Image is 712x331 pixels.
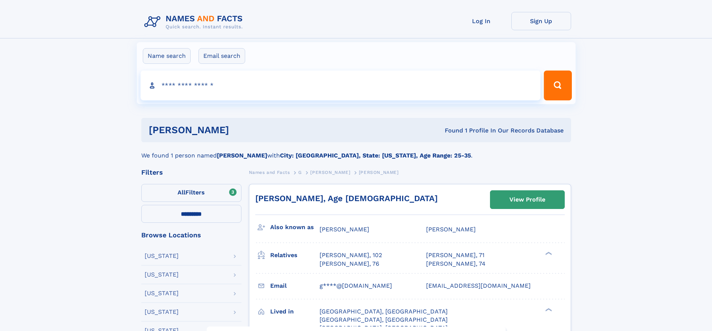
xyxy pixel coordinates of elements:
[270,221,320,234] h3: Also known as
[217,152,267,159] b: [PERSON_NAME]
[249,168,290,177] a: Names and Facts
[511,12,571,30] a: Sign Up
[320,226,369,233] span: [PERSON_NAME]
[544,71,571,100] button: Search Button
[270,305,320,318] h3: Lived in
[145,290,179,296] div: [US_STATE]
[178,189,185,196] span: All
[141,12,249,32] img: Logo Names and Facts
[145,253,179,259] div: [US_STATE]
[141,71,541,100] input: search input
[143,48,191,64] label: Name search
[270,249,320,262] h3: Relatives
[359,170,399,175] span: [PERSON_NAME]
[310,168,350,177] a: [PERSON_NAME]
[145,309,179,315] div: [US_STATE]
[509,191,545,208] div: View Profile
[426,282,531,289] span: [EMAIL_ADDRESS][DOMAIN_NAME]
[141,184,241,202] label: Filters
[426,251,484,259] a: [PERSON_NAME], 71
[198,48,245,64] label: Email search
[320,308,448,315] span: [GEOGRAPHIC_DATA], [GEOGRAPHIC_DATA]
[310,170,350,175] span: [PERSON_NAME]
[270,280,320,292] h3: Email
[543,251,552,256] div: ❯
[298,170,302,175] span: G
[255,194,438,203] a: [PERSON_NAME], Age [DEMOGRAPHIC_DATA]
[145,272,179,278] div: [US_STATE]
[141,232,241,238] div: Browse Locations
[426,260,486,268] a: [PERSON_NAME], 74
[337,127,564,135] div: Found 1 Profile In Our Records Database
[451,12,511,30] a: Log In
[320,316,448,323] span: [GEOGRAPHIC_DATA], [GEOGRAPHIC_DATA]
[298,168,302,177] a: G
[141,169,241,176] div: Filters
[280,152,471,159] b: City: [GEOGRAPHIC_DATA], State: [US_STATE], Age Range: 25-35
[320,260,379,268] a: [PERSON_NAME], 76
[426,226,476,233] span: [PERSON_NAME]
[149,125,337,135] h1: [PERSON_NAME]
[543,307,552,312] div: ❯
[320,251,382,259] a: [PERSON_NAME], 102
[490,191,564,209] a: View Profile
[141,142,571,160] div: We found 1 person named with .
